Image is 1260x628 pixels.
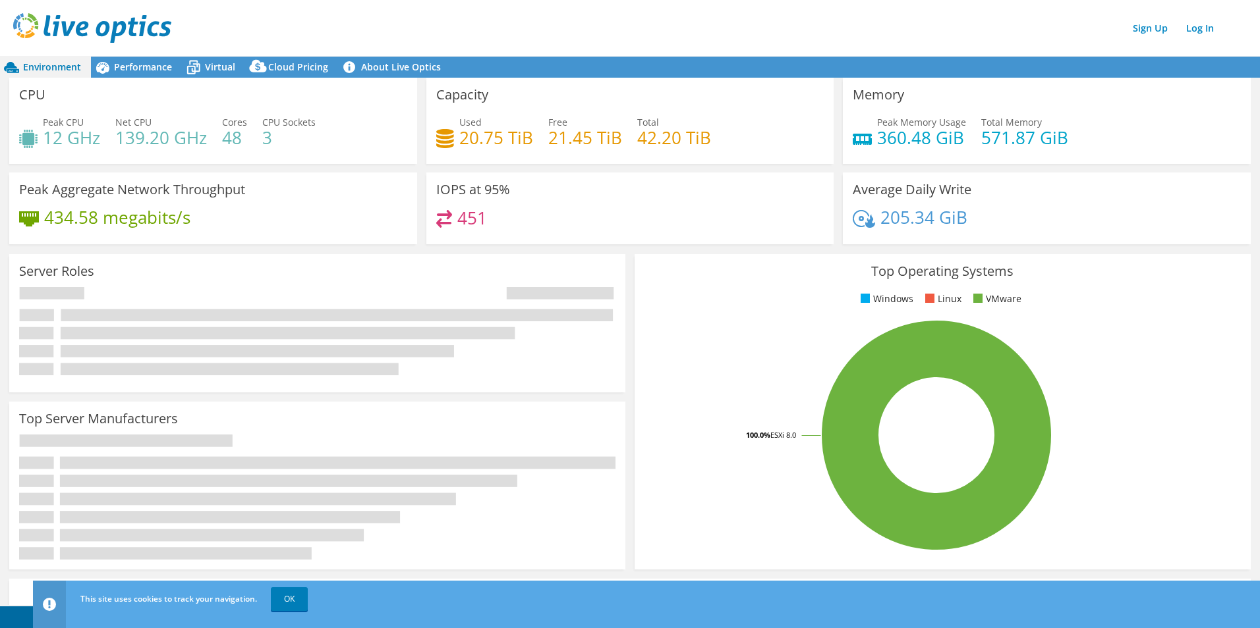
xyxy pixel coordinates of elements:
[746,430,770,440] tspan: 100.0%
[1126,18,1174,38] a: Sign Up
[644,264,1241,278] h3: Top Operating Systems
[115,130,207,145] h4: 139.20 GHz
[262,116,316,128] span: CPU Sockets
[23,61,81,73] span: Environment
[80,593,257,604] span: This site uses cookies to track your navigation.
[970,292,1021,306] li: VMware
[637,130,711,145] h4: 42.20 TiB
[19,182,245,197] h3: Peak Aggregate Network Throughput
[548,116,567,128] span: Free
[338,57,451,78] a: About Live Optics
[459,116,482,128] span: Used
[877,116,966,128] span: Peak Memory Usage
[205,61,235,73] span: Virtual
[1180,18,1220,38] a: Log In
[459,130,533,145] h4: 20.75 TiB
[222,130,247,145] h4: 48
[436,182,510,197] h3: IOPS at 95%
[115,116,152,128] span: Net CPU
[922,292,961,306] li: Linux
[262,130,316,145] h4: 3
[44,210,190,224] h4: 434.58 megabits/s
[114,61,172,73] span: Performance
[268,61,328,73] span: Cloud Pricing
[43,116,84,128] span: Peak CPU
[222,116,247,128] span: Cores
[271,587,308,611] a: OK
[880,210,967,224] h4: 205.34 GiB
[457,211,487,225] h4: 451
[548,130,622,145] h4: 21.45 TiB
[981,130,1068,145] h4: 571.87 GiB
[43,130,100,145] h4: 12 GHz
[13,13,171,43] img: live_optics_svg.svg
[19,88,45,102] h3: CPU
[19,411,178,426] h3: Top Server Manufacturers
[637,116,659,128] span: Total
[877,130,966,145] h4: 360.48 GiB
[853,182,971,197] h3: Average Daily Write
[857,292,913,306] li: Windows
[19,264,94,278] h3: Server Roles
[436,88,488,102] h3: Capacity
[981,116,1042,128] span: Total Memory
[770,430,796,440] tspan: ESXi 8.0
[853,88,904,102] h3: Memory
